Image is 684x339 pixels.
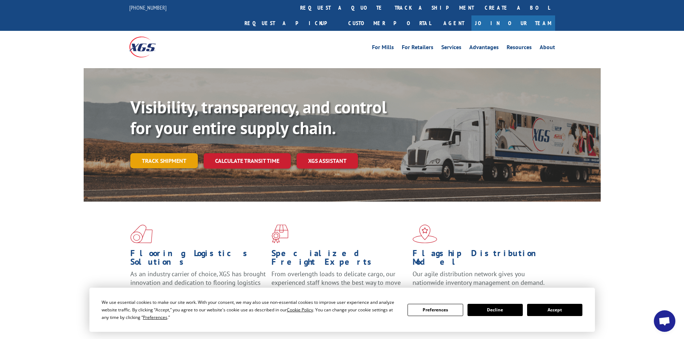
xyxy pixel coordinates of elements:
h1: Flooring Logistics Solutions [130,249,266,270]
div: We use essential cookies to make our site work. With your consent, we may also use non-essential ... [102,298,399,321]
button: Decline [467,304,523,316]
p: From overlength loads to delicate cargo, our experienced staff knows the best way to move your fr... [271,270,407,302]
a: Customer Portal [343,15,436,31]
a: Request a pickup [239,15,343,31]
img: xgs-icon-total-supply-chain-intelligence-red [130,225,153,243]
a: Advantages [469,44,499,52]
a: For Retailers [402,44,433,52]
button: Preferences [408,304,463,316]
h1: Specialized Freight Experts [271,249,407,270]
span: Our agile distribution network gives you nationwide inventory management on demand. [413,270,545,287]
h1: Flagship Distribution Model [413,249,548,270]
a: Track shipment [130,153,198,168]
b: Visibility, transparency, and control for your entire supply chain. [130,96,387,139]
a: [PHONE_NUMBER] [129,4,167,11]
a: About [540,44,555,52]
div: Open chat [654,310,675,332]
span: As an industry carrier of choice, XGS has brought innovation and dedication to flooring logistics... [130,270,266,295]
a: Agent [436,15,471,31]
img: xgs-icon-focused-on-flooring-red [271,225,288,243]
a: XGS ASSISTANT [297,153,358,169]
a: Join Our Team [471,15,555,31]
a: Resources [507,44,532,52]
span: Cookie Policy [287,307,313,313]
img: xgs-icon-flagship-distribution-model-red [413,225,437,243]
div: Cookie Consent Prompt [89,288,595,332]
a: For Mills [372,44,394,52]
a: Services [441,44,461,52]
button: Accept [527,304,582,316]
span: Preferences [143,314,167,320]
a: Calculate transit time [204,153,291,169]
